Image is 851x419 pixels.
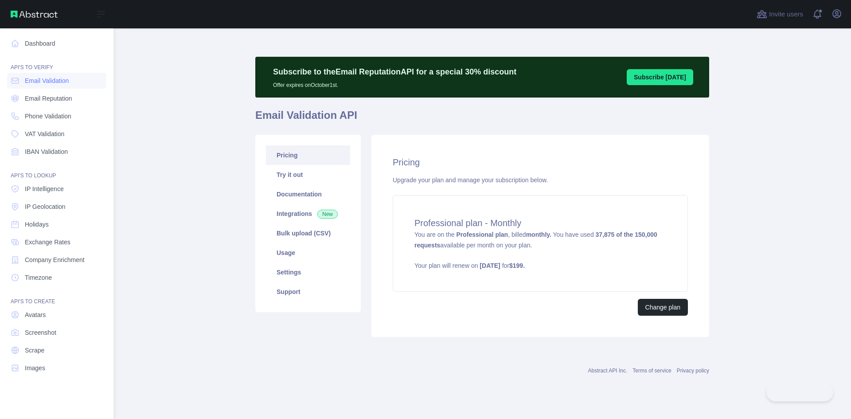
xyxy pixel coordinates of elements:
a: Privacy policy [677,368,709,374]
h2: Pricing [393,156,688,168]
strong: $ 199 . [509,262,525,269]
button: Change plan [638,299,688,316]
span: Timezone [25,273,52,282]
a: Holidays [7,216,106,232]
span: VAT Validation [25,129,64,138]
h1: Email Validation API [255,108,709,129]
strong: [DATE] [480,262,500,269]
div: API'S TO VERIFY [7,53,106,71]
span: Email Reputation [25,94,72,103]
strong: monthly. [526,231,551,238]
span: New [317,210,338,219]
a: Company Enrichment [7,252,106,268]
a: Exchange Rates [7,234,106,250]
h4: Professional plan - Monthly [414,217,666,229]
span: Holidays [25,220,49,229]
p: Offer expires on October 1st. [273,78,516,89]
span: You are on the , billed You have used available per month on your plan. [414,231,666,270]
a: Email Validation [7,73,106,89]
a: IP Intelligence [7,181,106,197]
span: IP Geolocation [25,202,66,211]
span: IBAN Validation [25,147,68,156]
a: Usage [266,243,350,262]
span: IP Intelligence [25,184,64,193]
a: Abstract API Inc. [588,368,628,374]
a: Timezone [7,270,106,286]
span: Exchange Rates [25,238,70,247]
a: Dashboard [7,35,106,51]
span: Avatars [25,310,46,319]
span: Screenshot [25,328,56,337]
span: Email Validation [25,76,69,85]
a: Screenshot [7,325,106,341]
a: Terms of service [632,368,671,374]
strong: 37,875 of the 150,000 requests [414,231,657,249]
a: Integrations New [266,204,350,223]
a: Phone Validation [7,108,106,124]
img: Abstract API [11,11,58,18]
a: Try it out [266,165,350,184]
a: IP Geolocation [7,199,106,215]
div: API'S TO LOOKUP [7,161,106,179]
span: Phone Validation [25,112,71,121]
div: Upgrade your plan and manage your subscription below. [393,176,688,184]
a: Avatars [7,307,106,323]
a: Email Reputation [7,90,106,106]
a: Scrape [7,342,106,358]
a: IBAN Validation [7,144,106,160]
span: Images [25,364,45,372]
p: Your plan will renew on for [414,261,666,270]
p: Subscribe to the Email Reputation API for a special 30 % discount [273,66,516,78]
span: Company Enrichment [25,255,85,264]
a: Support [266,282,350,302]
span: Invite users [769,9,803,20]
a: Images [7,360,106,376]
iframe: Toggle Customer Support [766,383,833,401]
span: Scrape [25,346,44,355]
button: Invite users [755,7,805,21]
a: Bulk upload (CSV) [266,223,350,243]
a: Settings [266,262,350,282]
strong: Professional plan [456,231,508,238]
a: Documentation [266,184,350,204]
a: VAT Validation [7,126,106,142]
div: API'S TO CREATE [7,287,106,305]
a: Pricing [266,145,350,165]
button: Subscribe [DATE] [627,69,693,85]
